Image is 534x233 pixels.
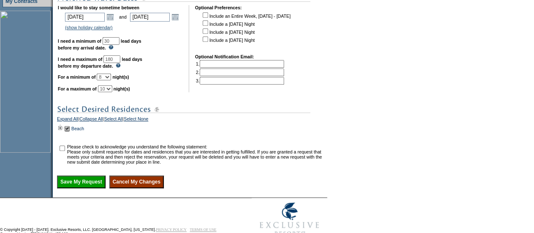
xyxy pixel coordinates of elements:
[130,13,170,22] input: Date format: M/D/Y. Shortcut keys: [T] for Today. [UP] or [.] for Next Day. [DOWN] or [,] for Pre...
[79,116,103,124] a: Collapse All
[195,54,254,59] b: Optional Notification Email:
[196,77,284,85] td: 3.
[156,228,187,232] a: PRIVACY POLICY
[114,86,130,91] b: night(s)
[57,116,325,124] div: | | |
[58,57,102,62] b: I need a maximum of
[58,38,101,44] b: I need a minimum of
[196,69,284,76] td: 2.
[195,5,242,10] b: Optional Preferences:
[65,13,105,22] input: Date format: M/D/Y. Shortcut keys: [T] for Today. [UP] or [.] for Next Day. [DOWN] or [,] for Pre...
[108,45,114,49] img: questionMark_lightBlue.gif
[106,12,115,22] a: Open the calendar popup.
[109,175,164,188] input: Cancel My Changes
[124,116,148,124] a: Select None
[58,74,95,79] b: For a minimum of
[67,144,324,164] td: Please check to acknowledge you understand the following statement: Please only submit requests f...
[196,60,284,68] td: 1.
[57,116,78,124] a: Expand All
[71,126,84,131] a: Beach
[116,63,121,68] img: questionMark_lightBlue.gif
[58,38,141,50] b: lead days before my arrival date.
[58,57,142,69] b: lead days before my departure date.
[58,5,139,10] b: I would like to stay sometime between
[65,25,113,30] a: (show holiday calendar)
[171,12,180,22] a: Open the calendar popup.
[57,175,106,188] input: Save My Request
[118,11,128,23] td: and
[58,86,97,91] b: For a maximum of
[190,228,217,232] a: TERMS OF USE
[112,74,129,79] b: night(s)
[201,11,290,48] td: Include an Entire Week, [DATE] - [DATE] Include a [DATE] Night Include a [DATE] Night Include a [...
[104,116,123,124] a: Select All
